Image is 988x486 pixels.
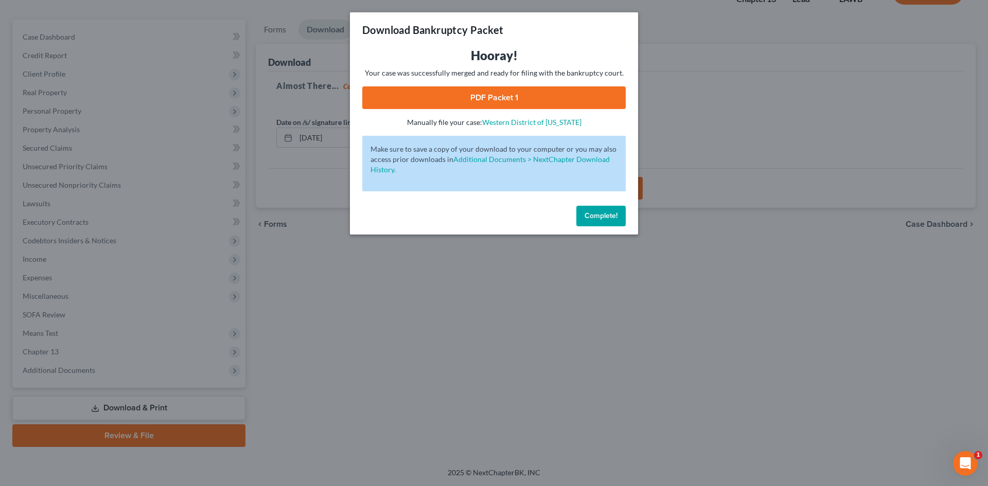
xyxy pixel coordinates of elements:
[362,47,626,64] h3: Hooray!
[585,211,617,220] span: Complete!
[482,118,581,127] a: Western District of [US_STATE]
[362,23,503,37] h3: Download Bankruptcy Packet
[362,68,626,78] p: Your case was successfully merged and ready for filing with the bankruptcy court.
[974,451,982,459] span: 1
[362,117,626,128] p: Manually file your case:
[370,144,617,175] p: Make sure to save a copy of your download to your computer or you may also access prior downloads in
[576,206,626,226] button: Complete!
[362,86,626,109] a: PDF Packet 1
[953,451,978,476] iframe: Intercom live chat
[370,155,610,174] a: Additional Documents > NextChapter Download History.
